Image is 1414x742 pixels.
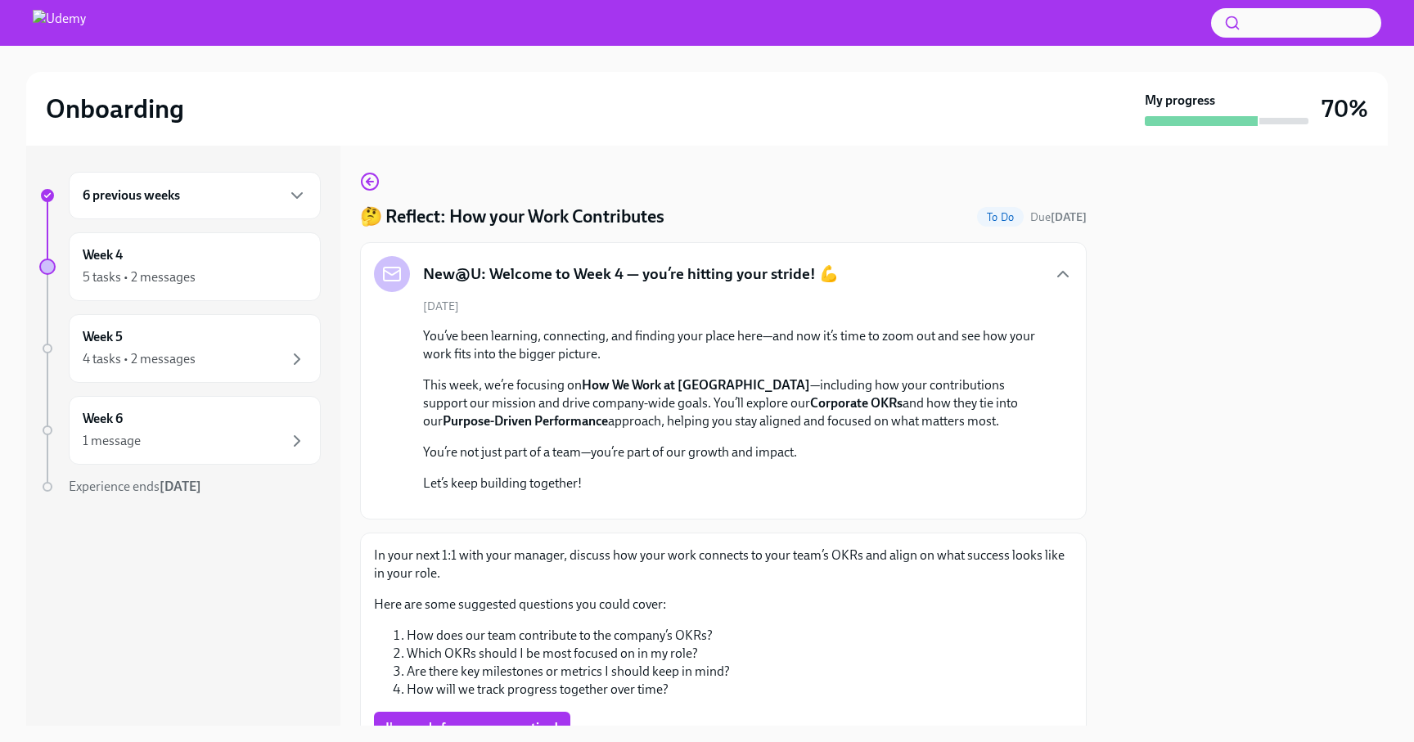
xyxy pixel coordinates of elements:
[39,314,321,383] a: Week 54 tasks • 2 messages
[407,663,1073,681] li: Are there key milestones or metrics I should keep in mind?
[810,395,903,411] strong: Corporate OKRs
[1030,210,1087,224] span: Due
[443,413,608,429] strong: Purpose-Driven Performance
[385,720,559,736] span: I'm ready for my conversation!
[407,681,1073,699] li: How will we track progress together over time?
[39,232,321,301] a: Week 45 tasks • 2 messages
[423,474,1047,492] p: Let’s keep building together!
[423,443,1047,461] p: You’re not just part of a team—you’re part of our growth and impact.
[407,645,1073,663] li: Which OKRs should I be most focused on in my role?
[423,263,839,285] h5: New@U: Welcome to Week 4 — you’re hitting your stride! 💪
[1322,94,1368,124] h3: 70%
[1030,209,1087,225] span: October 4th, 2025 10:00
[33,10,86,36] img: Udemy
[83,328,123,346] h6: Week 5
[46,92,184,125] h2: Onboarding
[83,268,196,286] div: 5 tasks • 2 messages
[69,479,201,494] span: Experience ends
[69,172,321,219] div: 6 previous weeks
[83,187,180,205] h6: 6 previous weeks
[977,211,1024,223] span: To Do
[423,299,459,314] span: [DATE]
[360,205,664,229] h4: 🤔 Reflect: How your Work Contributes
[374,546,1073,582] p: In your next 1:1 with your manager, discuss how your work connects to your team’s OKRs and align ...
[1145,92,1215,110] strong: My progress
[83,246,123,264] h6: Week 4
[160,479,201,494] strong: [DATE]
[39,396,321,465] a: Week 61 message
[1051,210,1087,224] strong: [DATE]
[582,377,810,393] strong: How We Work at [GEOGRAPHIC_DATA]
[83,350,196,368] div: 4 tasks • 2 messages
[83,410,123,428] h6: Week 6
[407,627,1073,645] li: How does our team contribute to the company’s OKRs?
[423,327,1047,363] p: You’ve been learning, connecting, and finding your place here—and now it’s time to zoom out and s...
[83,432,141,450] div: 1 message
[374,596,1073,614] p: Here are some suggested questions you could cover:
[423,376,1047,430] p: This week, we’re focusing on —including how your contributions support our mission and drive comp...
